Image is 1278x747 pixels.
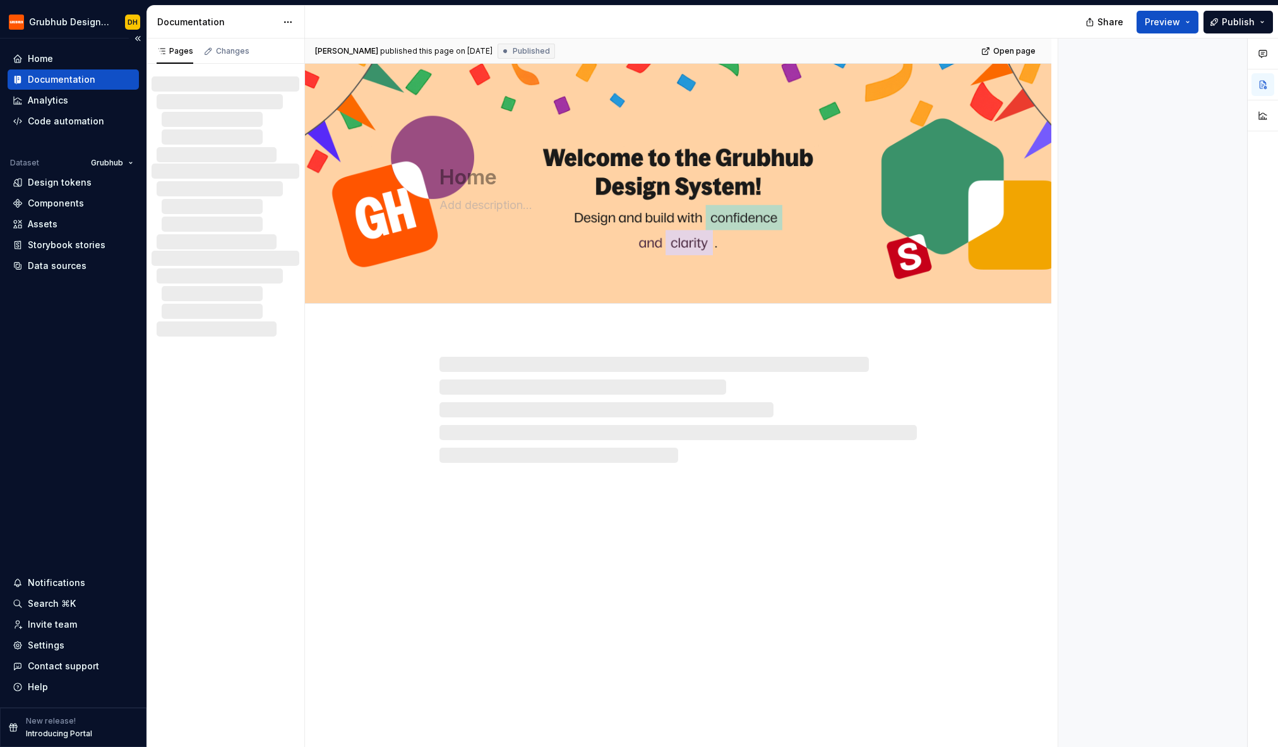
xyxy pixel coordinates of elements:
[8,172,139,193] a: Design tokens
[128,17,138,27] div: DH
[9,15,24,30] img: 4e8d6f31-f5cf-47b4-89aa-e4dec1dc0822.png
[8,49,139,69] a: Home
[8,193,139,213] a: Components
[8,677,139,697] button: Help
[437,162,914,193] textarea: Home
[380,46,493,56] div: published this page on [DATE]
[28,260,87,272] div: Data sources
[28,660,99,672] div: Contact support
[315,46,378,56] span: [PERSON_NAME]
[1145,16,1180,28] span: Preview
[8,235,139,255] a: Storybook stories
[28,239,105,251] div: Storybook stories
[1097,16,1123,28] span: Share
[28,52,53,65] div: Home
[28,577,85,589] div: Notifications
[28,73,95,86] div: Documentation
[8,573,139,593] button: Notifications
[8,635,139,655] a: Settings
[28,681,48,693] div: Help
[216,46,249,56] div: Changes
[8,111,139,131] a: Code automation
[28,115,104,128] div: Code automation
[8,69,139,90] a: Documentation
[8,656,139,676] button: Contact support
[28,639,64,652] div: Settings
[129,30,146,47] button: Collapse sidebar
[91,158,123,168] span: Grubhub
[28,176,92,189] div: Design tokens
[993,46,1036,56] span: Open page
[85,154,139,172] button: Grubhub
[1222,16,1255,28] span: Publish
[1079,11,1132,33] button: Share
[28,218,57,230] div: Assets
[3,8,144,35] button: Grubhub Design SystemDH
[1137,11,1198,33] button: Preview
[8,594,139,614] button: Search ⌘K
[10,158,39,168] div: Dataset
[29,16,110,28] div: Grubhub Design System
[8,256,139,276] a: Data sources
[157,16,277,28] div: Documentation
[26,716,76,726] p: New release!
[977,42,1041,60] a: Open page
[28,197,84,210] div: Components
[28,94,68,107] div: Analytics
[8,214,139,234] a: Assets
[513,46,550,56] span: Published
[26,729,92,739] p: Introducing Portal
[157,46,193,56] div: Pages
[1203,11,1273,33] button: Publish
[28,618,77,631] div: Invite team
[8,90,139,111] a: Analytics
[28,597,76,610] div: Search ⌘K
[8,614,139,635] a: Invite team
